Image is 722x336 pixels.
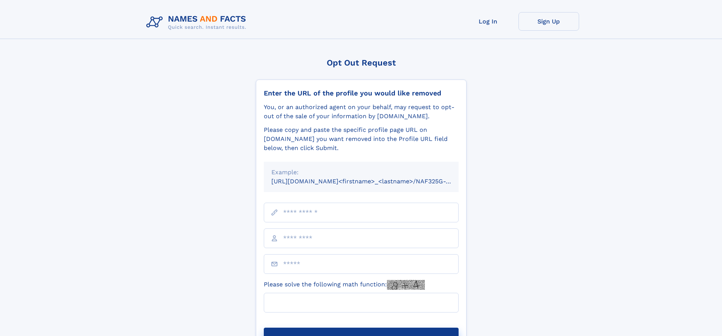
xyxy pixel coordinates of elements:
[264,103,459,121] div: You, or an authorized agent on your behalf, may request to opt-out of the sale of your informatio...
[264,280,425,290] label: Please solve the following math function:
[264,89,459,97] div: Enter the URL of the profile you would like removed
[271,178,473,185] small: [URL][DOMAIN_NAME]<firstname>_<lastname>/NAF325G-xxxxxxxx
[458,12,518,31] a: Log In
[256,58,467,67] div: Opt Out Request
[264,125,459,153] div: Please copy and paste the specific profile page URL on [DOMAIN_NAME] you want removed into the Pr...
[271,168,451,177] div: Example:
[143,12,252,33] img: Logo Names and Facts
[518,12,579,31] a: Sign Up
